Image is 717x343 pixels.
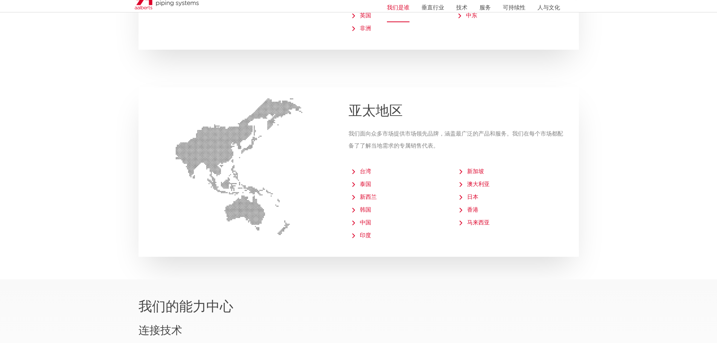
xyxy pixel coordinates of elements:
font: 英国 [360,13,371,18]
font: 亚太地区 [349,104,403,118]
font: 技术 [456,5,467,11]
font: 韩国 [360,207,371,213]
a: 马来西亚 [460,216,501,226]
a: 印度 [352,229,382,238]
font: 台湾 [360,169,371,174]
font: 泰国 [360,181,371,187]
font: 新西兰 [360,194,377,200]
a: 新加坡 [460,165,495,174]
font: 垂直行业 [422,5,444,11]
font: 香港 [467,207,478,213]
a: 新西兰 [352,191,388,200]
font: 印度 [360,233,371,238]
font: 服务 [480,5,491,11]
a: 日本 [460,191,490,200]
a: 香港 [460,203,490,213]
font: 可持续性 [503,5,525,11]
a: 中国 [352,216,382,226]
font: 中国 [360,220,371,226]
font: 非洲 [360,26,371,31]
font: 我们的能力中心 [139,300,233,314]
a: 英国 [352,9,382,18]
a: 澳大利亚 [460,178,501,187]
a: 非洲 [352,22,382,31]
font: 澳大利亚 [467,181,490,187]
font: 连接技术 [139,325,182,336]
font: 我们面向众多市场提供市场领先品牌，涵盖最广泛的产品和服务。我们在每个市场都配备了了解当地需求的专属销售代表。 [349,131,563,149]
font: 人与文化 [537,5,560,11]
a: 台湾 [352,165,382,174]
font: 日本 [467,194,478,200]
font: 新加坡 [467,169,484,174]
font: 我们是谁 [387,5,409,11]
font: 马来西亚 [467,220,490,226]
a: 韩国 [352,203,382,213]
a: 泰国 [352,178,382,187]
